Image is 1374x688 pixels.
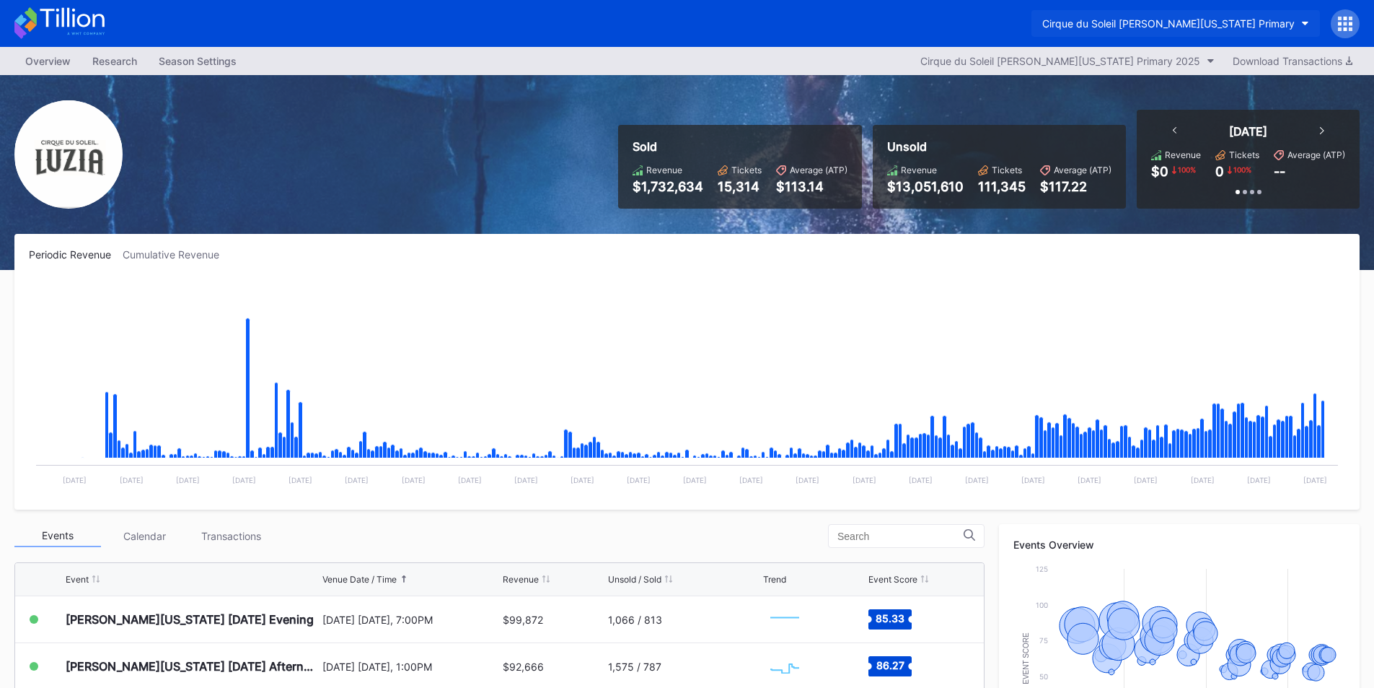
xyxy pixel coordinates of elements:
div: Event Score [868,574,917,585]
svg: Chart title [763,601,806,637]
div: [DATE] [DATE], 7:00PM [322,614,500,626]
text: [DATE] [1303,476,1327,484]
div: Venue Date / Time [322,574,397,585]
text: [DATE] [909,476,933,484]
text: [DATE] [627,476,651,484]
div: Sold [633,139,847,154]
svg: Chart title [29,279,1345,495]
text: 75 [1039,636,1048,645]
text: 86.27 [876,659,904,671]
text: 125 [1036,565,1048,573]
text: [DATE] [402,476,426,484]
input: Search [837,531,964,542]
div: 15,314 [718,179,762,194]
a: Research [82,51,148,71]
div: Unsold / Sold [608,574,661,585]
div: Average (ATP) [790,165,847,175]
text: [DATE] [965,476,989,484]
text: [DATE] [853,476,876,484]
div: Cumulative Revenue [123,248,231,261]
div: Tickets [992,165,1022,175]
div: Tickets [731,165,762,175]
div: 100 % [1176,164,1197,175]
button: Cirque du Soleil [PERSON_NAME][US_STATE] Primary 2025 [913,51,1222,71]
text: 50 [1039,672,1048,681]
text: [DATE] [176,476,200,484]
div: Cirque du Soleil [PERSON_NAME][US_STATE] Primary [1042,17,1295,30]
div: Calendar [101,525,188,547]
text: [DATE] [232,476,256,484]
div: Events [14,525,101,547]
div: Transactions [188,525,274,547]
div: 1,575 / 787 [608,661,661,673]
div: Revenue [503,574,539,585]
a: Overview [14,51,82,71]
div: Download Transactions [1233,55,1352,67]
div: [DATE] [1229,124,1267,139]
text: 85.33 [876,612,904,624]
div: $117.22 [1040,179,1111,194]
text: [DATE] [120,476,144,484]
text: [DATE] [796,476,819,484]
div: $113.14 [776,179,847,194]
text: [DATE] [1134,476,1158,484]
div: Cirque du Soleil [PERSON_NAME][US_STATE] Primary 2025 [920,55,1200,67]
div: [DATE] [DATE], 1:00PM [322,661,500,673]
div: $0 [1151,164,1168,179]
text: [DATE] [739,476,763,484]
div: Periodic Revenue [29,248,123,261]
text: [DATE] [63,476,87,484]
a: Season Settings [148,51,247,71]
div: Average (ATP) [1054,165,1111,175]
img: Cirque_du_Soleil_LUZIA_Washington_Primary.png [14,100,123,209]
div: 1,066 / 813 [608,614,662,626]
text: [DATE] [1078,476,1101,484]
div: Revenue [1165,149,1201,160]
text: [DATE] [1021,476,1045,484]
text: [DATE] [345,476,369,484]
div: Trend [763,574,786,585]
div: $1,732,634 [633,179,703,194]
div: Events Overview [1013,539,1345,551]
div: $99,872 [503,614,543,626]
div: [PERSON_NAME][US_STATE] [DATE] Afternoon [66,659,319,674]
button: Cirque du Soleil [PERSON_NAME][US_STATE] Primary [1031,10,1320,37]
text: [DATE] [514,476,538,484]
div: 0 [1215,164,1224,179]
button: Download Transactions [1225,51,1360,71]
div: $13,051,610 [887,179,964,194]
div: Average (ATP) [1287,149,1345,160]
div: Tickets [1229,149,1259,160]
div: Event [66,574,89,585]
svg: Chart title [763,648,806,684]
div: 100 % [1232,164,1253,175]
div: Unsold [887,139,1111,154]
text: [DATE] [1191,476,1215,484]
text: [DATE] [289,476,312,484]
text: [DATE] [458,476,482,484]
text: [DATE] [1247,476,1271,484]
div: Revenue [901,165,937,175]
text: [DATE] [683,476,707,484]
div: -- [1274,164,1285,179]
text: 100 [1036,601,1048,609]
div: 111,345 [978,179,1026,194]
text: Event Score [1022,632,1030,684]
div: Revenue [646,165,682,175]
text: [DATE] [571,476,594,484]
div: $92,666 [503,661,544,673]
div: [PERSON_NAME][US_STATE] [DATE] Evening [66,612,314,627]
